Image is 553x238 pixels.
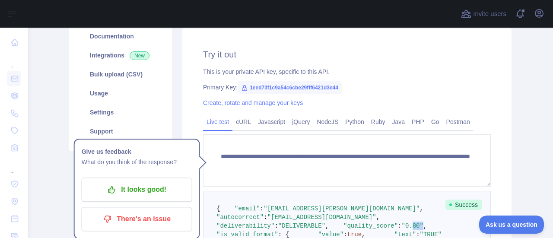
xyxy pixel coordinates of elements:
[260,205,264,212] span: :
[318,231,343,238] span: "value"
[203,83,491,92] div: Primary Key:
[408,115,428,129] a: PHP
[313,115,342,129] a: NodeJS
[267,214,376,221] span: "[EMAIL_ADDRESS][DOMAIN_NAME]"
[7,52,21,69] div: ...
[342,115,368,129] a: Python
[420,205,423,212] span: ,
[343,222,398,229] span: "quality_score"
[274,222,278,229] span: :
[362,231,365,238] span: ,
[238,81,342,94] span: 1eed73f1c9a54c6cbe29fff6421d3e44
[402,222,423,229] span: "0.80"
[254,115,289,129] a: Javascript
[459,7,508,21] button: Invite users
[79,103,162,122] a: Settings
[343,231,347,238] span: :
[278,231,289,238] span: : {
[130,51,149,60] span: New
[82,146,192,157] h1: Give us feedback
[216,214,264,221] span: "autocorrect"
[264,214,267,221] span: :
[347,231,362,238] span: true
[264,205,420,212] span: "[EMAIL_ADDRESS][PERSON_NAME][DOMAIN_NAME]"
[203,115,232,129] a: Live test
[420,231,442,238] span: "TRUE"
[416,231,420,238] span: :
[216,231,278,238] span: "is_valid_format"
[289,115,313,129] a: jQuery
[398,222,401,229] span: :
[443,115,474,129] a: Postman
[278,222,325,229] span: "DELIVERABLE"
[82,207,192,231] button: There's an issue
[235,205,260,212] span: "email"
[473,9,506,19] span: Invite users
[216,222,274,229] span: "deliverability"
[82,157,192,167] p: What do you think of the response?
[82,178,192,202] button: It looks good!
[203,67,491,76] div: This is your private API key, specific to this API.
[203,99,303,106] a: Create, rotate and manage your keys
[376,214,380,221] span: ,
[479,216,544,234] iframe: Toggle Customer Support
[368,115,389,129] a: Ruby
[79,65,162,84] a: Bulk upload (CSV)
[88,182,186,197] p: It looks good!
[394,231,416,238] span: "text"
[79,27,162,46] a: Documentation
[423,222,427,229] span: ,
[389,115,409,129] a: Java
[7,157,21,175] div: ...
[79,84,162,103] a: Usage
[88,212,186,226] p: There's an issue
[445,200,482,210] span: Success
[79,46,162,65] a: Integrations New
[325,222,329,229] span: ,
[216,205,220,212] span: {
[428,115,443,129] a: Go
[79,122,162,141] a: Support
[203,48,491,60] h2: Try it out
[232,115,254,129] a: cURL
